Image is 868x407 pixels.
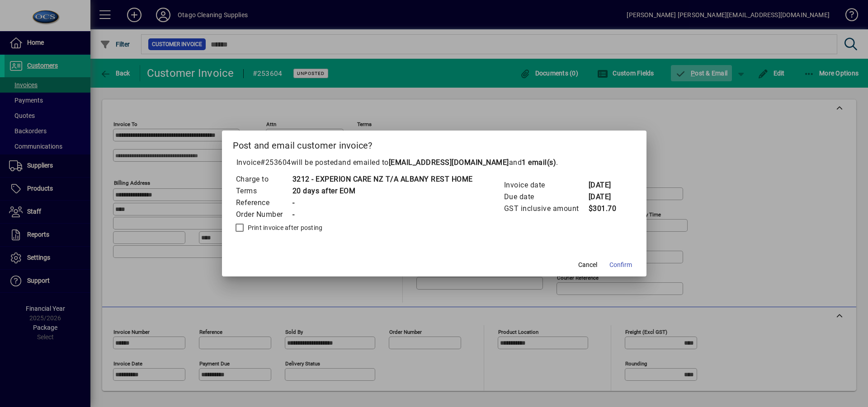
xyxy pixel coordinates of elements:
b: [EMAIL_ADDRESS][DOMAIN_NAME] [389,158,509,167]
b: 1 email(s) [522,158,556,167]
td: $301.70 [588,203,624,215]
span: #253604 [260,158,291,167]
span: Cancel [578,260,597,270]
td: Charge to [236,173,292,185]
span: and [509,158,557,167]
td: GST inclusive amount [504,203,588,215]
td: [DATE] [588,191,624,203]
p: Invoice will be posted . [233,157,636,168]
span: Confirm [609,260,632,270]
td: Due date [504,191,588,203]
td: Reference [236,197,292,209]
label: Print invoice after posting [246,223,323,232]
span: and emailed to [338,158,557,167]
h2: Post and email customer invoice? [222,131,646,157]
td: [DATE] [588,179,624,191]
button: Confirm [606,257,636,273]
button: Cancel [573,257,602,273]
td: - [292,209,473,220]
td: 3212 - EXPERION CARE NZ T/A ALBANY REST HOME [292,173,473,185]
td: - [292,197,473,209]
td: Terms [236,185,292,197]
td: Invoice date [504,179,588,191]
td: 20 days after EOM [292,185,473,197]
td: Order Number [236,209,292,220]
